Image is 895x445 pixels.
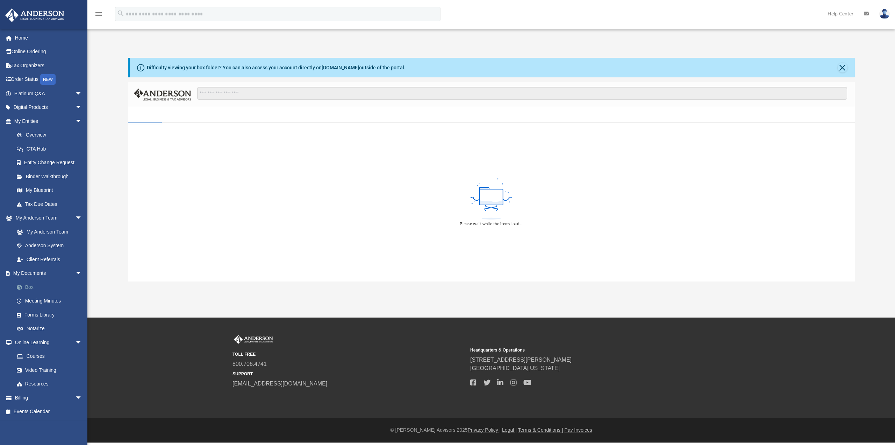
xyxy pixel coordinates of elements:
[3,8,66,22] img: Anderson Advisors Platinum Portal
[10,156,93,170] a: Entity Change Request
[470,347,703,353] small: Headquarters & Operations
[10,239,89,253] a: Anderson System
[468,427,501,433] a: Privacy Policy |
[10,183,89,197] a: My Blueprint
[5,31,93,45] a: Home
[10,142,93,156] a: CTA Hub
[5,114,93,128] a: My Entitiesarrow_drop_down
[10,363,86,377] a: Video Training
[75,211,89,225] span: arrow_drop_down
[460,221,522,227] div: Please wait while the items load...
[5,391,93,405] a: Billingarrow_drop_down
[5,86,93,100] a: Platinum Q&Aarrow_drop_down
[10,377,89,391] a: Resources
[5,58,93,72] a: Tax Organizers
[5,211,89,225] a: My Anderson Teamarrow_drop_down
[147,64,406,71] div: Difficulty viewing your box folder? You can also access your account directly on outside of the p...
[10,294,93,308] a: Meeting Minutes
[10,169,93,183] a: Binder Walkthrough
[75,100,89,115] span: arrow_drop_down
[232,371,465,377] small: SUPPORT
[75,391,89,405] span: arrow_drop_down
[470,357,572,363] a: [STREET_ADDRESS][PERSON_NAME]
[232,335,274,344] img: Anderson Advisors Platinum Portal
[75,266,89,281] span: arrow_drop_down
[75,86,89,101] span: arrow_drop_down
[10,128,93,142] a: Overview
[87,426,895,434] div: © [PERSON_NAME] Advisors 2025
[564,427,592,433] a: Pay Invoices
[5,405,93,419] a: Events Calendar
[10,349,89,363] a: Courses
[75,335,89,350] span: arrow_drop_down
[5,45,93,59] a: Online Ordering
[94,13,103,18] a: menu
[94,10,103,18] i: menu
[40,74,56,85] div: NEW
[10,308,89,322] a: Forms Library
[117,9,124,17] i: search
[518,427,563,433] a: Terms & Conditions |
[232,351,465,357] small: TOLL FREE
[5,335,89,349] a: Online Learningarrow_drop_down
[232,361,267,367] a: 800.706.4741
[5,100,93,114] a: Digital Productsarrow_drop_down
[75,114,89,128] span: arrow_drop_down
[502,427,517,433] a: Legal |
[10,225,86,239] a: My Anderson Team
[10,280,93,294] a: Box
[197,87,847,100] input: Search files and folders
[5,72,93,87] a: Order StatusNEW
[322,65,359,70] a: [DOMAIN_NAME]
[10,322,93,336] a: Notarize
[232,381,327,387] a: [EMAIL_ADDRESS][DOMAIN_NAME]
[470,365,560,371] a: [GEOGRAPHIC_DATA][US_STATE]
[838,63,847,72] button: Close
[879,9,890,19] img: User Pic
[10,197,93,211] a: Tax Due Dates
[5,266,93,280] a: My Documentsarrow_drop_down
[10,252,89,266] a: Client Referrals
